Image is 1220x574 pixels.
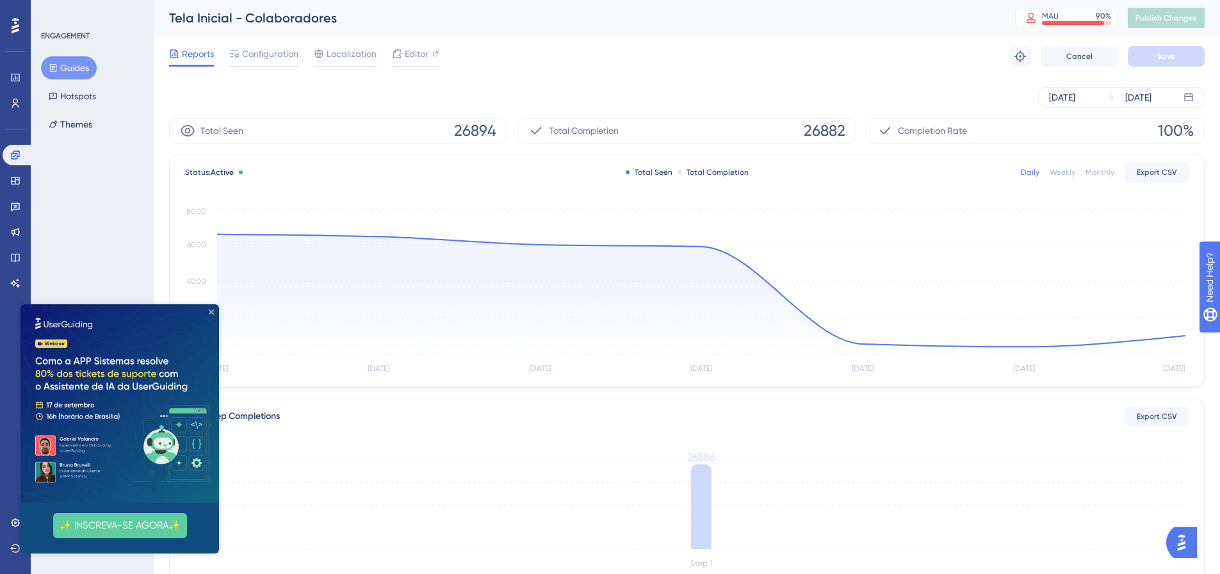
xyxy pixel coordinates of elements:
[1086,167,1114,177] div: Monthly
[41,113,100,136] button: Themes
[186,277,206,286] tspan: 4000
[187,240,206,249] tspan: 6000
[182,46,214,61] span: Reports
[690,559,712,568] tspan: Step 1
[1125,162,1189,183] button: Export CSV
[186,207,206,216] tspan: 8000
[1041,46,1118,67] button: Cancel
[405,46,428,61] span: Editor
[1096,11,1111,21] div: 90 %
[626,167,672,177] div: Total Seen
[1157,51,1175,61] span: Save
[169,9,983,27] div: Tela Inicial - Colaboradores
[33,209,167,234] button: ✨ INSCREVA-SE AGORA✨
[41,56,97,79] button: Guides
[30,3,80,19] span: Need Help?
[852,364,874,373] tspan: [DATE]
[1128,8,1205,28] button: Publish Changes
[690,364,712,373] tspan: [DATE]
[368,364,389,373] tspan: [DATE]
[1128,46,1205,67] button: Save
[678,167,749,177] div: Total Completion
[188,5,193,10] div: Close Preview
[327,46,377,61] span: Localization
[185,409,280,424] div: Total Step Completions
[688,451,715,463] tspan: 26886
[1066,51,1093,61] span: Cancel
[211,168,234,177] span: Active
[201,545,206,553] tspan: 0
[1042,11,1059,21] div: MAU
[1125,90,1151,105] div: [DATE]
[1163,364,1185,373] tspan: [DATE]
[242,46,298,61] span: Configuration
[1137,167,1177,177] span: Export CSV
[200,123,243,138] span: Total Seen
[1049,90,1075,105] div: [DATE]
[1135,13,1197,23] span: Publish Changes
[185,167,234,177] span: Status:
[1021,167,1039,177] div: Daily
[41,85,104,108] button: Hotspots
[1166,523,1205,562] iframe: UserGuiding AI Assistant Launcher
[529,364,551,373] tspan: [DATE]
[804,120,845,141] span: 26882
[1158,120,1194,141] span: 100%
[898,123,967,138] span: Completion Rate
[1050,167,1075,177] div: Weekly
[41,31,90,41] div: ENGAGEMENT
[454,120,496,141] span: 26894
[1013,364,1035,373] tspan: [DATE]
[549,123,619,138] span: Total Completion
[1125,406,1189,427] button: Export CSV
[1137,411,1177,422] span: Export CSV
